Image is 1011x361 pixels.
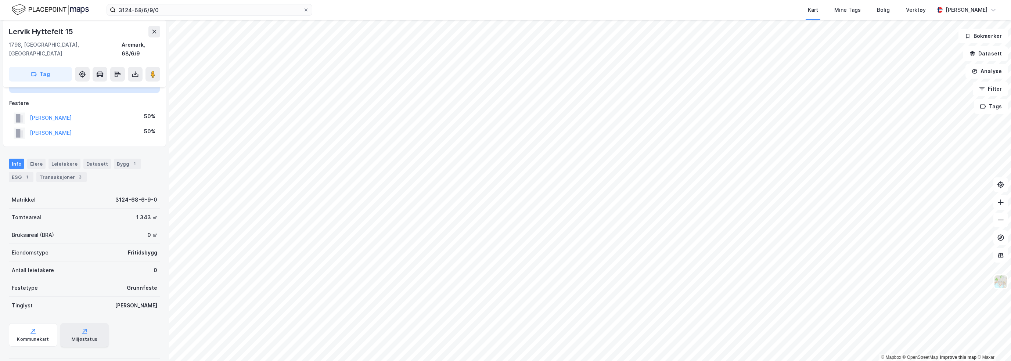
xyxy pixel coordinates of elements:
[12,301,33,310] div: Tinglyst
[12,231,54,239] div: Bruksareal (BRA)
[116,4,303,15] input: Søk på adresse, matrikkel, gårdeiere, leietakere eller personer
[83,159,111,169] div: Datasett
[940,355,976,360] a: Improve this map
[9,26,75,37] div: Lervik Hyttefelt 15
[9,172,33,182] div: ESG
[127,284,157,292] div: Grunnfeste
[9,99,160,108] div: Festere
[115,195,157,204] div: 3124-68-6-9-0
[946,6,987,14] div: [PERSON_NAME]
[906,6,926,14] div: Verktøy
[12,213,41,222] div: Tomteareal
[12,284,38,292] div: Festetype
[958,29,1008,43] button: Bokmerker
[136,213,157,222] div: 1 343 ㎡
[128,248,157,257] div: Fritidsbygg
[834,6,861,14] div: Mine Tags
[48,159,80,169] div: Leietakere
[994,275,1008,289] img: Z
[12,3,89,16] img: logo.f888ab2527a4732fd821a326f86c7f29.svg
[115,301,157,310] div: [PERSON_NAME]
[76,173,84,181] div: 3
[881,355,901,360] a: Mapbox
[144,112,155,121] div: 50%
[963,46,1008,61] button: Datasett
[974,326,1011,361] iframe: Chat Widget
[9,40,122,58] div: 1798, [GEOGRAPHIC_DATA], [GEOGRAPHIC_DATA]
[27,159,46,169] div: Eiere
[144,127,155,136] div: 50%
[122,40,160,58] div: Aremark, 68/6/9
[974,99,1008,114] button: Tags
[974,326,1011,361] div: Kontrollprogram for chat
[147,231,157,239] div: 0 ㎡
[131,160,138,167] div: 1
[973,82,1008,96] button: Filter
[12,195,36,204] div: Matrikkel
[154,266,157,275] div: 0
[808,6,818,14] div: Kart
[12,266,54,275] div: Antall leietakere
[965,64,1008,79] button: Analyse
[114,159,141,169] div: Bygg
[877,6,890,14] div: Bolig
[36,172,87,182] div: Transaksjoner
[12,248,48,257] div: Eiendomstype
[72,336,97,342] div: Miljøstatus
[9,159,24,169] div: Info
[17,336,49,342] div: Kommunekart
[9,67,72,82] button: Tag
[903,355,938,360] a: OpenStreetMap
[23,173,30,181] div: 1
